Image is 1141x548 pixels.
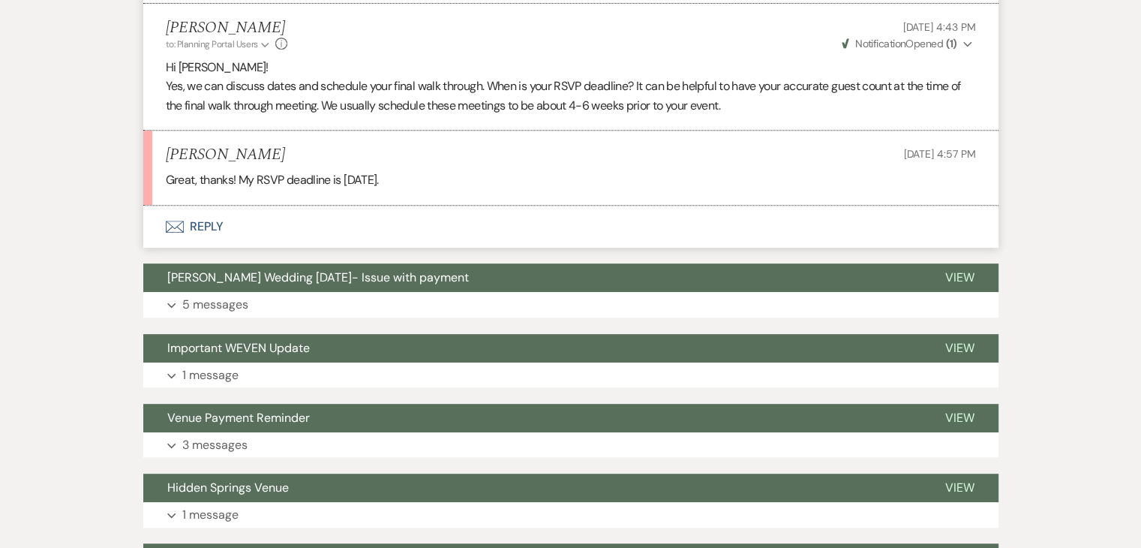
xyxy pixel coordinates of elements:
button: View [921,474,998,502]
p: 1 message [182,366,239,385]
span: View [945,480,974,495]
span: [DATE] 4:57 PM [903,147,975,161]
button: [PERSON_NAME] Wedding [DATE]- Issue with payment [143,263,921,292]
h5: [PERSON_NAME] [166,19,288,38]
p: Yes, we can discuss dates and schedule your final walk through. When is your RSVP deadline? It ca... [166,77,976,115]
span: Notification [855,37,905,50]
button: Hidden Springs Venue [143,474,921,502]
span: Important WEVEN Update [167,340,310,356]
button: View [921,263,998,292]
button: Venue Payment Reminder [143,404,921,432]
button: to: Planning Portal Users [166,38,272,51]
button: 1 message [143,502,998,528]
span: View [945,269,974,285]
button: Important WEVEN Update [143,334,921,363]
span: View [945,410,974,426]
span: Venue Payment Reminder [167,410,310,426]
button: 3 messages [143,432,998,458]
span: to: Planning Portal Users [166,38,258,50]
span: [PERSON_NAME] Wedding [DATE]- Issue with payment [167,269,469,285]
span: View [945,340,974,356]
span: Hidden Springs Venue [167,480,289,495]
button: View [921,334,998,363]
p: 5 messages [182,295,248,315]
p: 1 message [182,505,239,525]
button: Reply [143,206,998,248]
p: 3 messages [182,435,248,455]
span: Opened [842,37,957,50]
p: Hi [PERSON_NAME]! [166,58,976,77]
strong: ( 1 ) [945,37,956,50]
span: [DATE] 4:43 PM [902,20,975,34]
h5: [PERSON_NAME] [166,146,285,164]
p: Great, thanks! My RSVP deadline is [DATE]. [166,170,976,190]
button: 1 message [143,363,998,388]
button: View [921,404,998,432]
button: NotificationOpened (1) [839,36,976,52]
button: 5 messages [143,292,998,318]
